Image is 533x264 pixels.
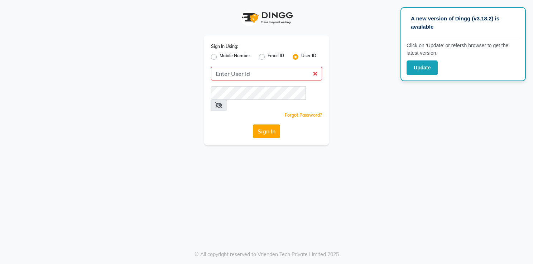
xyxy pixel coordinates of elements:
p: A new version of Dingg (v3.18.2) is available [411,15,515,31]
p: Click on ‘Update’ or refersh browser to get the latest version. [407,42,520,57]
button: Sign In [253,124,280,138]
input: Username [211,86,306,100]
label: User ID [301,53,316,61]
label: Sign In Using: [211,43,238,50]
label: Email ID [268,53,284,61]
input: Username [211,67,322,80]
label: Mobile Number [220,53,250,61]
a: Forgot Password? [285,112,322,118]
img: logo1.svg [238,7,295,28]
button: Update [407,60,438,75]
